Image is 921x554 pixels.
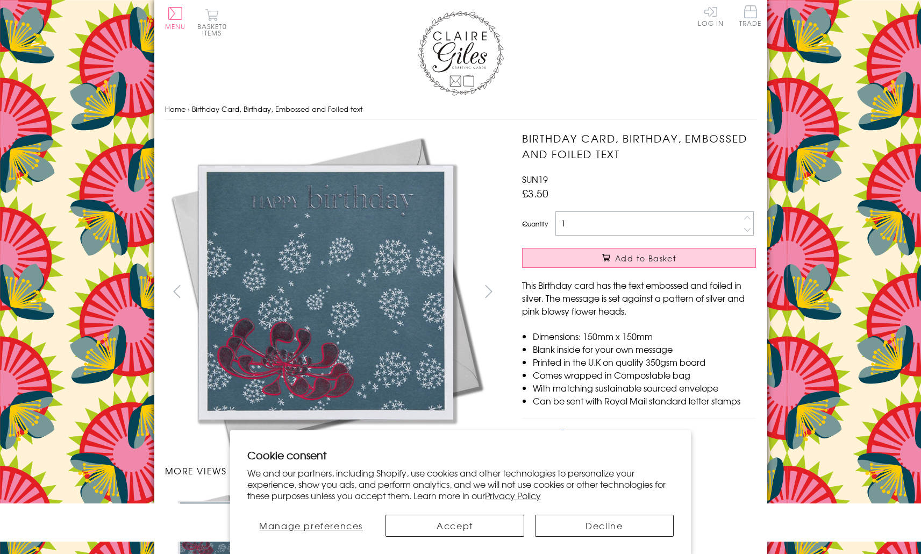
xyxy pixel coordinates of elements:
[192,104,362,114] span: Birthday Card, Birthday, Embossed and Foiled text
[739,5,762,29] a: Trade
[247,515,375,537] button: Manage preferences
[165,98,756,120] nav: breadcrumbs
[165,279,189,303] button: prev
[522,219,548,229] label: Quantity
[165,131,488,453] img: Birthday Card, Birthday, Embossed and Foiled text
[739,5,762,26] span: Trade
[522,279,745,317] span: This Birthday card has the text embossed and foiled in silver. The message is set against a patte...
[165,104,185,114] a: Home
[533,330,756,343] li: Dimensions: 150mm x 150mm
[259,519,363,532] span: Manage preferences
[698,5,724,26] a: Log In
[522,173,548,186] span: SUN19
[615,253,676,264] span: Add to Basket
[197,9,227,36] button: Basket0 items
[522,248,756,268] button: Add to Basket
[533,381,756,394] li: With matching sustainable sourced envelope
[535,515,674,537] button: Decline
[188,104,190,114] span: ›
[533,368,756,381] li: Comes wrapped in Compostable bag
[165,464,501,477] h3: More views
[165,7,186,30] button: Menu
[165,22,186,31] span: Menu
[476,279,501,303] button: next
[418,11,504,96] img: Claire Giles Greetings Cards
[247,448,674,463] h2: Cookie consent
[533,394,756,407] li: Can be sent with Royal Mail standard letter stamps
[247,467,674,501] p: We and our partners, including Shopify, use cookies and other technologies to personalize your ex...
[522,186,548,201] span: £3.50
[533,343,756,356] li: Blank inside for your own message
[533,356,756,368] li: Printed in the U.K on quality 350gsm board
[385,515,524,537] button: Accept
[485,489,541,502] a: Privacy Policy
[202,22,227,38] span: 0 items
[522,131,756,162] h1: Birthday Card, Birthday, Embossed and Foiled text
